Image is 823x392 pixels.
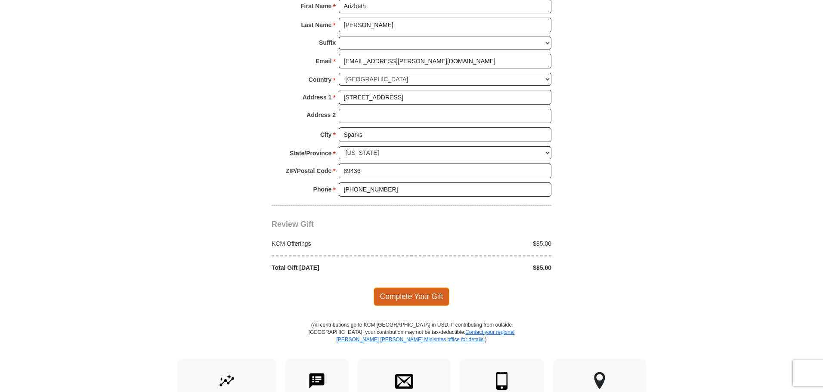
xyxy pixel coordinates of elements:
span: Complete Your Gift [374,287,450,306]
p: (All contributions go to KCM [GEOGRAPHIC_DATA] in USD. If contributing from outside [GEOGRAPHIC_D... [308,321,515,359]
div: KCM Offerings [267,239,412,248]
strong: Last Name [301,19,332,31]
div: $85.00 [411,239,556,248]
strong: Address 1 [303,91,332,103]
strong: Phone [313,183,332,195]
img: mobile.svg [493,372,511,390]
img: text-to-give.svg [308,372,326,390]
div: $85.00 [411,263,556,272]
div: Total Gift [DATE] [267,263,412,272]
strong: City [320,129,331,141]
strong: ZIP/Postal Code [286,165,332,177]
img: give-by-stock.svg [218,372,236,390]
strong: Country [309,74,332,86]
img: envelope.svg [395,372,413,390]
a: Contact your regional [PERSON_NAME] [PERSON_NAME] Ministries office for details. [336,329,514,343]
span: Review Gift [272,220,314,228]
strong: Suffix [319,37,336,49]
strong: Address 2 [306,109,336,121]
img: other-region [594,372,606,390]
strong: Email [316,55,331,67]
strong: State/Province [290,147,331,159]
